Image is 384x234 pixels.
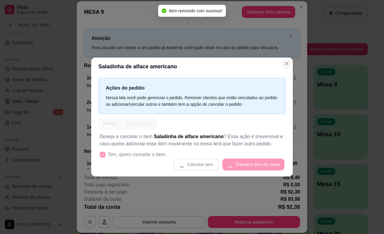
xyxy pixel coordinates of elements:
button: Close [282,59,292,68]
p: Deseja a cancelar o item ? Essa ação é irreversível e caso queira adicionar esse item novamente n... [100,133,284,147]
header: Saladinha de alface americano [91,58,293,76]
p: Ações do pedido [106,84,278,92]
div: Nessa tela você pode gerenciar o pedido. Remover clientes que estão vinculados ao pedido ou adici... [106,94,278,108]
span: check-circle [162,8,166,13]
span: Saladinha de alface americano [154,134,224,139]
span: Item removido com sucesso! [169,8,222,13]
